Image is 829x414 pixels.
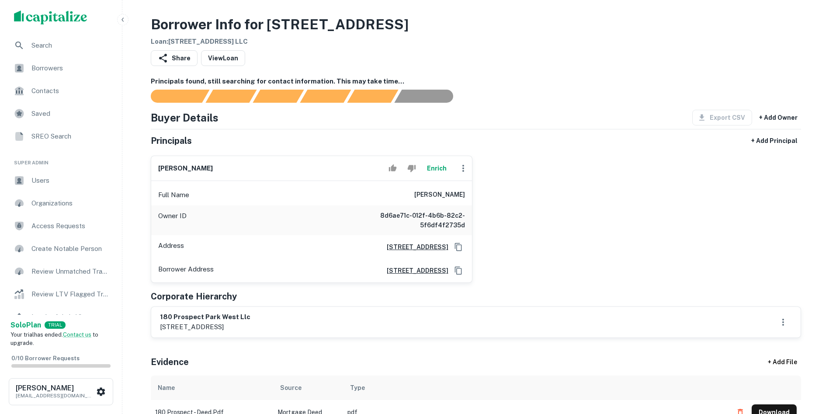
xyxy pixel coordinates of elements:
[158,383,175,393] div: Name
[7,170,115,191] a: Users
[31,221,110,231] span: Access Requests
[300,90,351,103] div: Principals found, AI now looking for contact information...
[253,90,304,103] div: Documents found, AI parsing details...
[748,133,801,149] button: + Add Principal
[7,35,115,56] a: Search
[7,216,115,237] a: Access Requests
[158,190,189,200] p: Full Name
[31,289,110,299] span: Review LTV Flagged Transactions
[45,321,66,329] div: TRIAL
[360,211,465,230] h6: 8d6ae71c-012f-4b6b-82c2-5f6df4f2735d
[151,355,189,369] h5: Evidence
[273,376,343,400] th: Source
[158,240,184,254] p: Address
[31,266,110,277] span: Review Unmatched Transactions
[385,160,400,177] button: Accept
[16,385,94,392] h6: [PERSON_NAME]
[752,355,813,370] div: + Add File
[423,160,451,177] button: Enrich
[16,392,94,400] p: [EMAIL_ADDRESS][DOMAIN_NAME]
[452,240,465,254] button: Copy Address
[343,376,728,400] th: Type
[31,175,110,186] span: Users
[7,306,115,327] a: Lender Admin View
[7,126,115,147] a: SREO Search
[7,103,115,124] a: Saved
[280,383,302,393] div: Source
[9,378,113,405] button: [PERSON_NAME][EMAIL_ADDRESS][DOMAIN_NAME]
[7,149,115,170] li: Super Admin
[151,14,409,35] h3: Borrower Info for [STREET_ADDRESS]
[347,90,398,103] div: Principals found, still searching for contact information. This may take time...
[151,134,192,147] h5: Principals
[756,110,801,125] button: + Add Owner
[158,164,213,174] h6: [PERSON_NAME]
[31,40,110,51] span: Search
[31,86,110,96] span: Contacts
[7,284,115,305] a: Review LTV Flagged Transactions
[404,160,419,177] button: Reject
[31,312,110,322] span: Lender Admin View
[395,90,464,103] div: AI fulfillment process complete.
[160,322,250,332] p: [STREET_ADDRESS]
[452,264,465,277] button: Copy Address
[151,376,273,400] th: Name
[63,331,91,338] a: Contact us
[14,10,87,24] img: capitalize-logo.png
[201,50,245,66] a: ViewLoan
[140,90,206,103] div: Sending borrower request to AI...
[785,344,829,386] iframe: Chat Widget
[31,108,110,119] span: Saved
[160,312,250,322] h6: 180 prospect park west llc
[151,110,219,125] h4: Buyer Details
[31,63,110,73] span: Borrowers
[11,355,80,362] span: 0 / 10 Borrower Requests
[7,80,115,101] a: Contacts
[7,238,115,259] a: Create Notable Person
[158,211,187,230] p: Owner ID
[380,242,448,252] a: [STREET_ADDRESS]
[151,50,198,66] button: Share
[10,321,41,329] strong: Solo Plan
[10,331,98,347] span: Your trial has ended. to upgrade.
[10,320,41,331] a: SoloPlan
[31,244,110,254] span: Create Notable Person
[205,90,257,103] div: Your request is received and processing...
[158,264,214,277] p: Borrower Address
[151,77,801,87] h6: Principals found, still searching for contact information. This may take time...
[7,58,115,79] a: Borrowers
[350,383,365,393] div: Type
[7,193,115,214] a: Organizations
[414,190,465,200] h6: [PERSON_NAME]
[380,266,448,275] a: [STREET_ADDRESS]
[7,261,115,282] a: Review Unmatched Transactions
[151,37,409,47] h6: Loan : [STREET_ADDRESS] LLC
[31,198,110,209] span: Organizations
[151,290,237,303] h5: Corporate Hierarchy
[31,131,110,142] span: SREO Search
